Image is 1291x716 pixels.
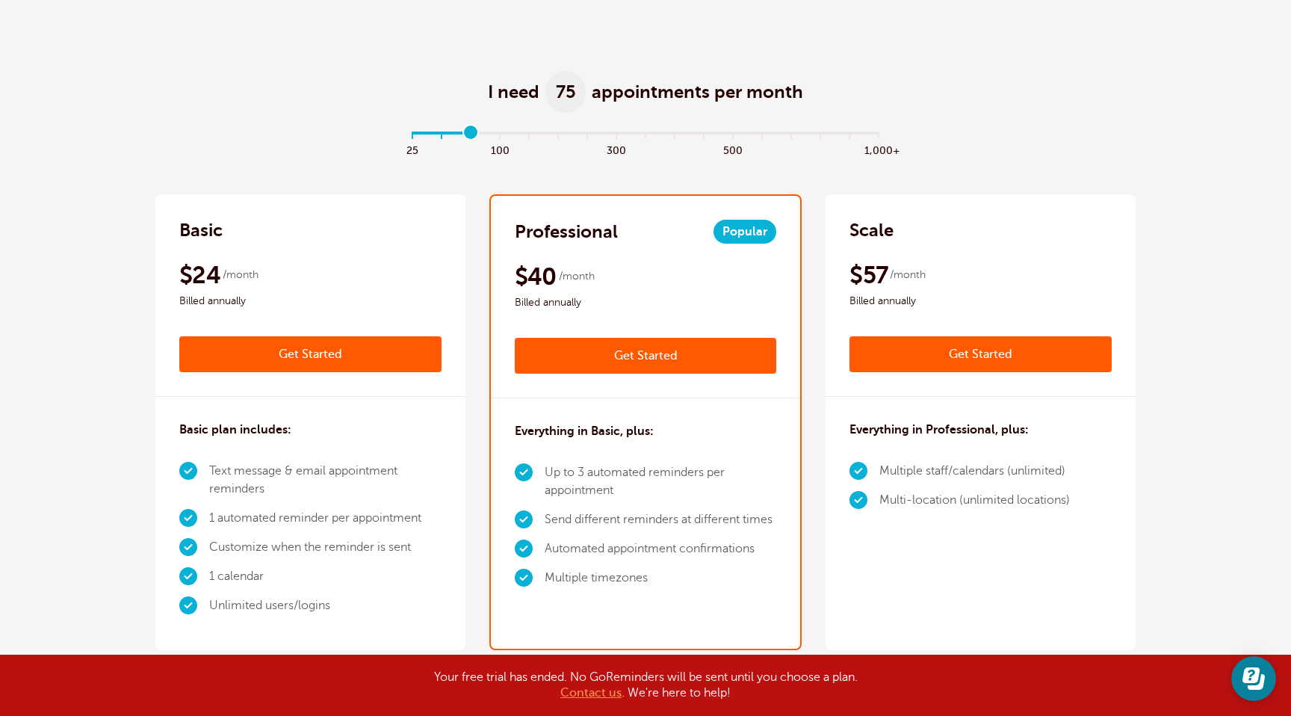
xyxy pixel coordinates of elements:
[515,422,654,440] h3: Everything in Basic, plus:
[879,486,1070,515] li: Multi-location (unlimited locations)
[179,260,220,290] span: $24
[849,292,1112,310] span: Billed annually
[179,292,442,310] span: Billed annually
[1231,656,1276,701] iframe: Resource center
[223,266,258,284] span: /month
[849,260,888,290] span: $57
[488,80,539,104] span: I need
[560,686,622,700] a: Contact us
[849,218,894,242] h2: Scale
[515,220,618,244] h2: Professional
[209,562,442,591] li: 1 calendar
[272,670,1019,701] div: Your free trial has ended. No GoReminders will be sent until you choose a plan. . We're here to h...
[209,504,442,533] li: 1 automated reminder per appointment
[486,141,515,158] span: 100
[849,336,1112,372] a: Get Started
[515,338,777,374] a: Get Started
[209,533,442,562] li: Customize when the reminder is sent
[719,141,748,158] span: 500
[398,141,427,158] span: 25
[209,591,442,620] li: Unlimited users/logins
[890,266,926,284] span: /month
[179,218,223,242] h2: Basic
[864,141,894,158] span: 1,000+
[545,534,777,564] li: Automated appointment confirmations
[592,80,803,104] span: appointments per month
[602,141,631,158] span: 300
[179,336,442,372] a: Get Started
[545,505,777,534] li: Send different reminders at different times
[179,421,291,439] h3: Basic plan includes:
[713,220,776,244] span: Popular
[545,564,777,593] li: Multiple timezones
[515,294,777,312] span: Billed annually
[515,262,557,291] span: $40
[545,71,586,113] span: 75
[545,458,777,505] li: Up to 3 automated reminders per appointment
[879,457,1070,486] li: Multiple staff/calendars (unlimited)
[209,457,442,504] li: Text message & email appointment reminders
[849,421,1029,439] h3: Everything in Professional, plus:
[559,268,595,286] span: /month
